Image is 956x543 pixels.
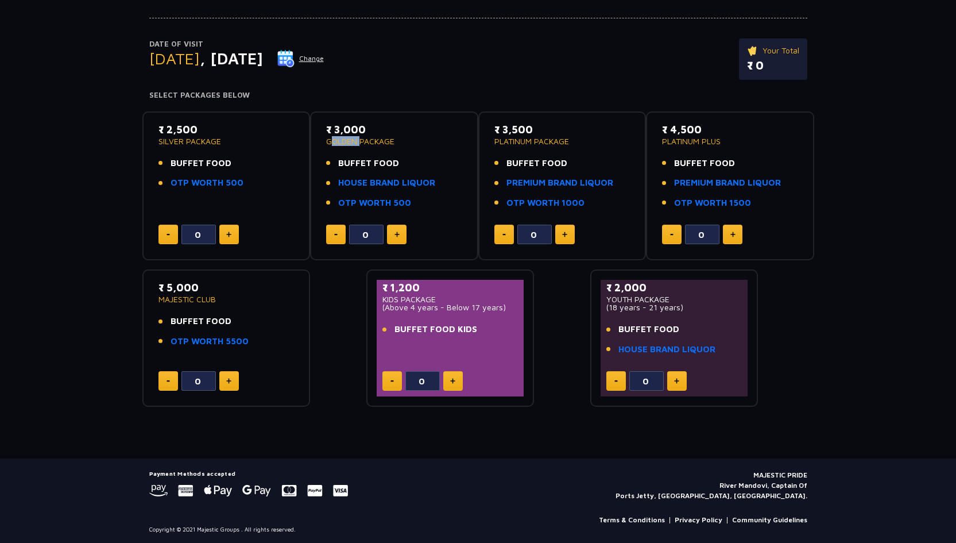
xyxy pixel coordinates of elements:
[506,157,567,170] span: BUFFET FOOD
[158,122,295,137] p: ₹ 2,500
[226,378,231,384] img: plus
[606,303,742,311] p: (18 years - 21 years)
[674,378,679,384] img: plus
[494,122,630,137] p: ₹ 3,500
[390,380,394,382] img: minus
[326,122,462,137] p: ₹ 3,000
[562,232,567,237] img: plus
[171,315,231,328] span: BUFFET FOOD
[200,49,263,68] span: , [DATE]
[599,515,665,525] a: Terms & Conditions
[747,57,799,74] p: ₹ 0
[171,176,243,190] a: OTP WORTH 500
[149,525,296,534] p: Copyright © 2021 Majestic Groups . All rights reserved.
[149,470,348,477] h5: Payment Methods accepted
[382,295,518,303] p: KIDS PACKAGE
[382,303,518,311] p: (Above 4 years - Below 17 years)
[730,232,736,237] img: plus
[747,44,799,57] p: Your Total
[675,515,722,525] a: Privacy Policy
[149,38,324,50] p: Date of Visit
[502,234,506,236] img: minus
[450,378,455,384] img: plus
[277,49,324,68] button: Change
[662,122,798,137] p: ₹ 4,500
[338,197,411,210] a: OTP WORTH 500
[747,44,759,57] img: ticket
[616,470,807,501] p: MAJESTIC PRIDE River Mandovi, Captain Of Ports Jetty, [GEOGRAPHIC_DATA], [GEOGRAPHIC_DATA].
[506,176,613,190] a: PREMIUM BRAND LIQUOR
[149,49,200,68] span: [DATE]
[606,295,742,303] p: YOUTH PACKAGE
[662,137,798,145] p: PLATINUM PLUS
[334,234,338,236] img: minus
[506,197,585,210] a: OTP WORTH 1000
[171,157,231,170] span: BUFFET FOOD
[326,137,462,145] p: GOLDEN PACKAGE
[149,91,807,100] h4: Select Packages Below
[674,176,781,190] a: PREMIUM BRAND LIQUOR
[226,232,231,237] img: plus
[614,380,618,382] img: minus
[606,280,742,295] p: ₹ 2,000
[338,157,399,170] span: BUFFET FOOD
[394,232,400,237] img: plus
[338,176,435,190] a: HOUSE BRAND LIQUOR
[167,234,170,236] img: minus
[158,137,295,145] p: SILVER PACKAGE
[394,323,477,336] span: BUFFET FOOD KIDS
[158,280,295,295] p: ₹ 5,000
[732,515,807,525] a: Community Guidelines
[171,335,249,348] a: OTP WORTH 5500
[494,137,630,145] p: PLATINUM PACKAGE
[674,157,735,170] span: BUFFET FOOD
[674,197,751,210] a: OTP WORTH 1500
[670,234,674,236] img: minus
[158,295,295,303] p: MAJESTIC CLUB
[382,280,518,295] p: ₹ 1,200
[167,380,170,382] img: minus
[618,343,715,356] a: HOUSE BRAND LIQUOR
[618,323,679,336] span: BUFFET FOOD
